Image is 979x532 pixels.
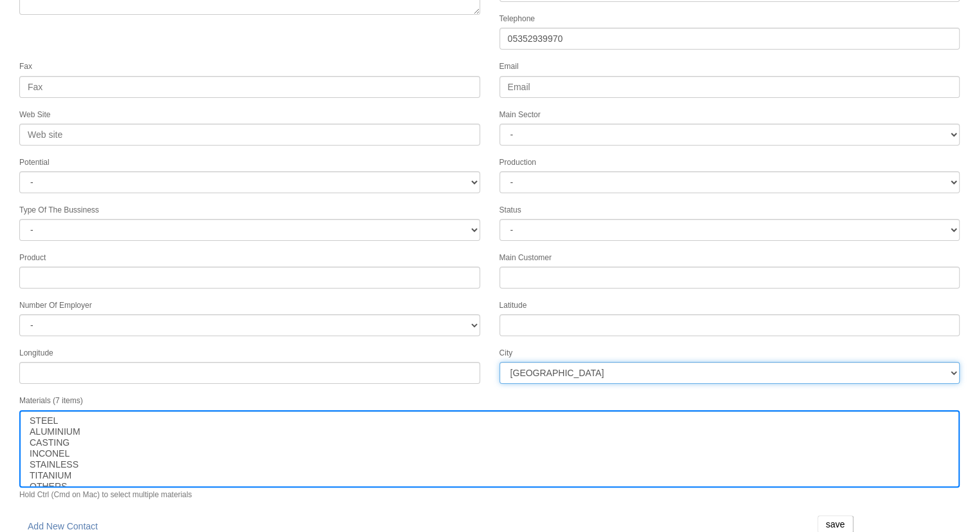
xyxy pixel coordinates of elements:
[28,459,951,470] option: STAINLESS
[499,76,960,98] input: Email
[28,470,951,481] option: TITANIUM
[28,437,951,448] option: CASTING
[19,61,32,72] label: Fax
[499,252,552,263] label: Main Customer
[499,61,519,72] label: Email
[19,109,50,120] label: Web Site
[19,300,92,311] label: Number Of Employer
[28,426,951,437] option: ALUMINIUM
[19,157,50,168] label: Potential
[28,448,951,459] option: INCONEL
[499,109,541,120] label: Main Sector
[19,252,46,263] label: Product
[19,205,99,216] label: Type Of The Bussiness
[499,348,513,359] label: City
[19,490,192,499] small: Hold Ctrl (Cmd on Mac) to select multiple materials
[499,157,536,168] label: Production
[499,14,535,24] label: Telephone
[28,415,951,426] option: STEEL
[19,395,83,406] label: Materials (7 items)
[499,205,521,216] label: Status
[28,481,951,492] option: OTHERS
[499,28,960,50] input: Telephone
[19,76,480,98] input: Fax
[499,300,527,311] label: Latitude
[19,348,53,359] label: Longitude
[19,124,480,146] input: Web site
